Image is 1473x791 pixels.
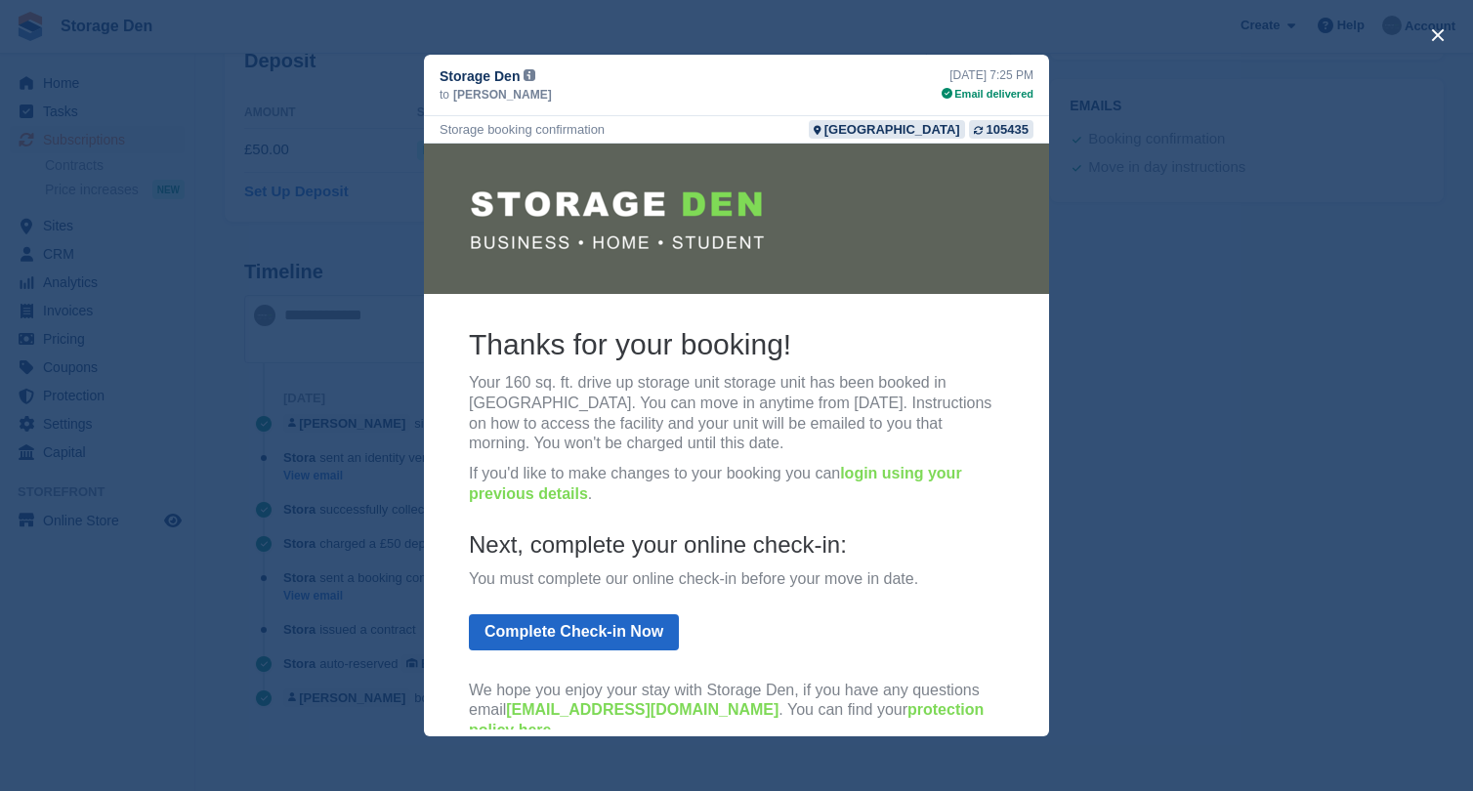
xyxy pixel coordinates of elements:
[440,86,449,104] span: to
[987,120,1029,139] div: 105435
[82,558,355,574] a: [EMAIL_ADDRESS][DOMAIN_NAME]
[45,17,377,135] img: Storage Den Logo
[45,182,580,220] h2: Thanks for your booking!
[969,120,1033,139] a: 105435
[440,120,605,139] div: Storage booking confirmation
[45,321,538,358] a: login using your previous details
[45,471,255,507] a: Complete Check-in Now
[45,229,580,311] p: Your 160 sq. ft. drive up storage unit storage unit has been booked in [GEOGRAPHIC_DATA]. You can...
[45,537,580,598] p: We hope you enjoy your stay with Storage Den, if you have any questions email . You can find your .
[45,320,580,361] p: If you'd like to make changes to your booking you can .
[45,386,580,416] h4: Next, complete your online check-in:
[942,86,1033,103] div: Email delivered
[440,66,520,86] span: Storage Den
[809,120,965,139] a: [GEOGRAPHIC_DATA]
[824,120,960,139] div: [GEOGRAPHIC_DATA]
[942,66,1033,84] div: [DATE] 7:25 PM
[1422,20,1453,51] button: close
[524,69,535,81] img: icon-info-grey-7440780725fd019a000dd9b08b2336e03edf1995a4989e88bcd33f0948082b44.svg
[45,426,580,446] p: You must complete our online check-in before your move in date.
[453,86,552,104] span: [PERSON_NAME]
